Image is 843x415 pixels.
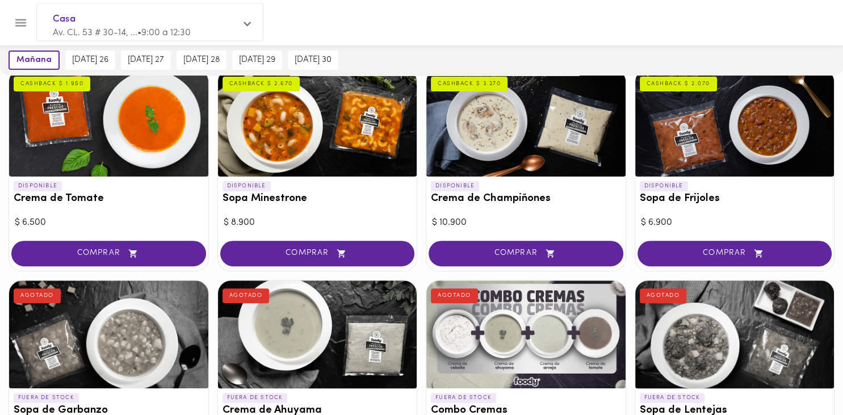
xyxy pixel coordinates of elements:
span: Casa [53,12,236,27]
div: CASHBACK $ 2.070 [640,77,717,91]
h3: Crema de Tomate [14,193,204,205]
p: DISPONIBLE [14,181,62,191]
div: $ 6.900 [641,216,829,229]
div: $ 10.900 [432,216,620,229]
div: Crema de Champiñones [426,69,626,177]
iframe: Messagebird Livechat Widget [777,349,832,404]
p: DISPONIBLE [223,181,271,191]
p: DISPONIBLE [431,181,479,191]
div: CASHBACK $ 3.270 [431,77,508,91]
p: FUERA DE STOCK [223,393,288,403]
div: AGOTADO [223,288,270,303]
div: Combo Cremas [426,280,626,388]
div: Sopa de Frijoles [635,69,834,177]
span: [DATE] 27 [128,55,164,65]
button: [DATE] 30 [288,51,338,70]
button: [DATE] 26 [65,51,115,70]
h3: Sopa Minestrone [223,193,413,205]
h3: Sopa de Frijoles [640,193,830,205]
span: COMPRAR [234,249,401,258]
span: COMPRAR [26,249,192,258]
span: mañana [16,55,52,65]
div: AGOTADO [640,288,687,303]
button: [DATE] 28 [177,51,227,70]
div: CASHBACK $ 2.670 [223,77,300,91]
span: COMPRAR [652,249,818,258]
p: FUERA DE STOCK [431,393,496,403]
span: COMPRAR [443,249,609,258]
button: COMPRAR [11,241,206,266]
button: mañana [9,51,60,70]
div: CASHBACK $ 1.950 [14,77,90,91]
button: [DATE] 29 [232,51,282,70]
span: Av. CL. 53 # 30-14, ... • 9:00 a 12:30 [53,28,191,37]
div: Sopa Minestrone [218,69,417,177]
div: Crema de Ahuyama [218,280,417,388]
button: COMPRAR [638,241,832,266]
button: COMPRAR [220,241,415,266]
button: Menu [7,9,35,37]
button: [DATE] 27 [121,51,171,70]
div: Crema de Tomate [9,69,208,177]
div: $ 8.900 [224,216,412,229]
span: [DATE] 30 [295,55,332,65]
p: FUERA DE STOCK [14,393,79,403]
div: AGOTADO [431,288,478,303]
div: Sopa de Lentejas [635,280,834,388]
span: [DATE] 26 [72,55,108,65]
h3: Crema de Champiñones [431,193,621,205]
button: COMPRAR [429,241,623,266]
p: DISPONIBLE [640,181,688,191]
p: FUERA DE STOCK [640,393,705,403]
div: Sopa de Garbanzo [9,280,208,388]
span: [DATE] 28 [183,55,220,65]
div: AGOTADO [14,288,61,303]
span: [DATE] 29 [239,55,275,65]
div: $ 6.500 [15,216,203,229]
